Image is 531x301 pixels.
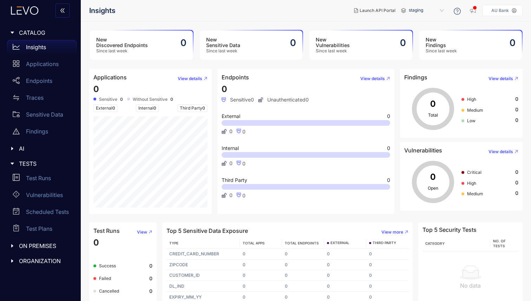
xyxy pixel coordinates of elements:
[515,180,518,185] span: 0
[7,74,77,91] a: Endpoints
[316,37,350,48] h3: New Vulnerabilities
[483,146,518,157] button: View details
[93,104,118,112] span: External
[491,8,509,13] p: AU Bank
[404,147,442,153] h4: Vulnerabilities
[222,114,240,119] span: External
[170,97,173,102] b: 0
[26,78,52,84] p: Endpoints
[7,222,77,238] a: Test Plans
[206,48,240,53] span: Since last week
[19,258,71,264] span: ORGANIZATION
[229,129,232,134] span: 0
[4,254,77,268] div: ORGANIZATION
[93,228,120,234] h4: Test Runs
[166,260,240,270] td: ZIPCODE
[93,74,127,80] h4: Applications
[10,259,15,263] span: caret-right
[4,141,77,156] div: AI
[285,241,319,245] span: TOTAL ENDPOINTS
[19,243,71,249] span: ON PREMISES
[26,111,63,118] p: Sensitive Data
[96,37,148,48] h3: New Discovered Endpoints
[166,228,248,234] h4: Top 5 Sensitive Data Exposure
[240,249,282,260] td: 0
[4,25,77,40] div: CATALOG
[467,97,476,102] span: High
[222,146,239,151] span: Internal
[19,161,71,167] span: TESTS
[166,249,240,260] td: CREDIT_CARD_NUMBER
[243,241,265,245] span: TOTAL APPS
[381,230,403,235] span: View more
[133,97,168,102] span: Without Sensitive
[26,192,63,198] p: Vulnerabilities
[166,270,240,281] td: CUSTOMER_ID
[366,281,408,292] td: 0
[229,192,232,198] span: 0
[425,241,445,246] span: Category
[7,91,77,107] a: Traces
[206,37,240,48] h3: New Sensitive Data
[387,146,390,151] span: 0
[99,288,119,294] span: Cancelled
[366,249,408,260] td: 0
[10,30,15,35] span: caret-right
[13,128,20,135] span: warning
[7,107,77,124] a: Sensitive Data
[489,76,513,81] span: View details
[7,205,77,222] a: Scheduled Tests
[426,48,457,53] span: Since last week
[515,107,518,112] span: 0
[515,190,518,196] span: 0
[515,96,518,102] span: 0
[282,281,324,292] td: 0
[7,124,77,141] a: Findings
[242,192,245,198] span: 0
[181,38,186,48] h2: 0
[26,94,44,101] p: Traces
[467,181,476,186] span: High
[149,263,152,269] b: 0
[242,129,245,135] span: 0
[282,249,324,260] td: 0
[172,73,208,84] button: View details
[26,61,59,67] p: Applications
[387,178,390,183] span: 0
[4,238,77,253] div: ON PREMISES
[510,38,516,48] h2: 0
[166,281,240,292] td: DL_IND
[360,76,385,81] span: View details
[13,94,20,101] span: swap
[316,48,350,53] span: Since last week
[120,97,123,102] b: 0
[348,5,401,16] button: Launch API Portal
[137,230,147,235] span: View
[489,149,513,154] span: View details
[26,225,52,232] p: Test Plans
[136,104,159,112] span: Internal
[467,107,483,113] span: Medium
[282,270,324,281] td: 0
[10,243,15,248] span: caret-right
[93,84,99,94] span: 0
[112,105,115,111] span: 0
[93,237,99,248] span: 0
[10,161,15,166] span: caret-right
[360,8,395,13] span: Launch API Portal
[99,97,117,102] span: Sensitive
[19,30,71,36] span: CATALOG
[404,74,427,80] h4: Findings
[202,105,205,111] span: 0
[240,281,282,292] td: 0
[229,161,232,166] span: 0
[7,40,77,57] a: Insights
[355,73,390,84] button: View details
[366,260,408,270] td: 0
[290,38,296,48] h2: 0
[149,288,152,294] b: 0
[96,48,148,53] span: Since last week
[366,270,408,281] td: 0
[7,188,77,205] a: Vulnerabilities
[178,76,202,81] span: View details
